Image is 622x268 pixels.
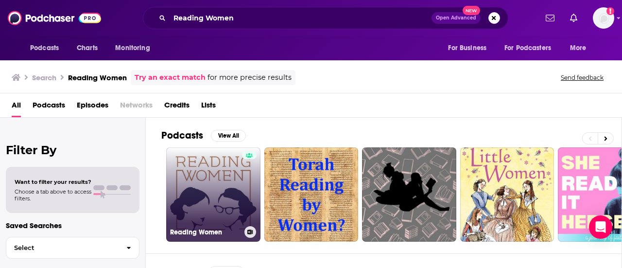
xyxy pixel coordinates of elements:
[77,97,108,117] a: Episodes
[33,97,65,117] a: Podcasts
[207,72,292,83] span: for more precise results
[201,97,216,117] a: Lists
[32,73,56,82] h3: Search
[15,188,91,202] span: Choose a tab above to access filters.
[6,245,119,251] span: Select
[593,7,614,29] button: Show profile menu
[211,130,246,142] button: View All
[161,129,203,142] h2: Podcasts
[593,7,614,29] img: User Profile
[463,6,480,15] span: New
[606,7,614,15] svg: Add a profile image
[30,41,59,55] span: Podcasts
[12,97,21,117] a: All
[166,147,260,242] a: Reading Women
[120,97,153,117] span: Networks
[161,129,246,142] a: PodcastsView All
[542,10,558,26] a: Show notifications dropdown
[498,39,565,57] button: open menu
[8,9,101,27] img: Podchaser - Follow, Share and Rate Podcasts
[558,73,606,82] button: Send feedback
[23,39,71,57] button: open menu
[570,41,587,55] span: More
[436,16,476,20] span: Open Advanced
[164,97,190,117] a: Credits
[70,39,104,57] a: Charts
[448,41,486,55] span: For Business
[115,41,150,55] span: Monitoring
[77,41,98,55] span: Charts
[108,39,162,57] button: open menu
[15,179,91,185] span: Want to filter your results?
[504,41,551,55] span: For Podcasters
[135,72,206,83] a: Try an exact match
[589,215,612,239] div: Open Intercom Messenger
[170,228,241,236] h3: Reading Women
[143,7,508,29] div: Search podcasts, credits, & more...
[566,10,581,26] a: Show notifications dropdown
[170,10,432,26] input: Search podcasts, credits, & more...
[432,12,481,24] button: Open AdvancedNew
[6,237,139,259] button: Select
[6,143,139,157] h2: Filter By
[6,221,139,230] p: Saved Searches
[441,39,499,57] button: open menu
[593,7,614,29] span: Logged in as simonkids1
[68,73,127,82] h3: Reading Women
[563,39,599,57] button: open menu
